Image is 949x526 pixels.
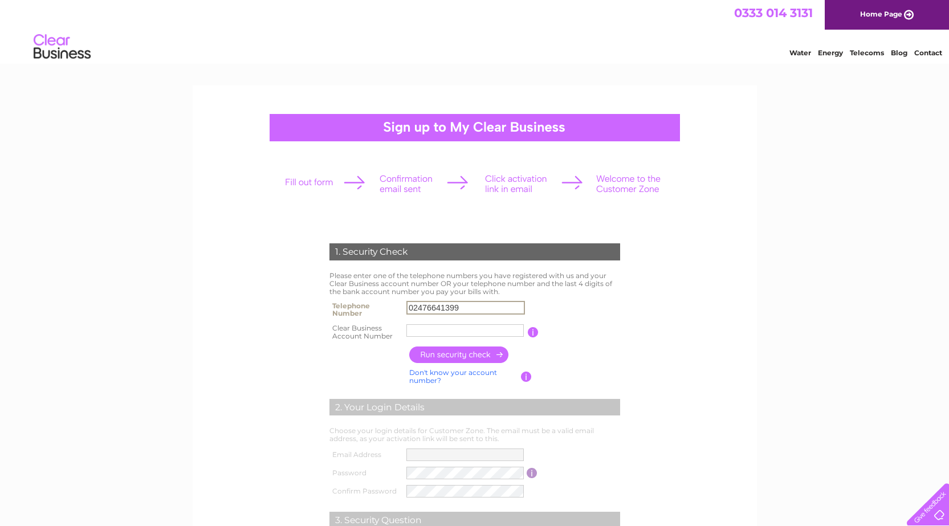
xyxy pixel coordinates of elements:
[327,269,623,298] td: Please enter one of the telephone numbers you have registered with us and your Clear Business acc...
[327,321,404,344] th: Clear Business Account Number
[891,48,907,57] a: Blog
[33,30,91,64] img: logo.png
[521,372,532,382] input: Information
[409,368,497,385] a: Don't know your account number?
[327,446,404,464] th: Email Address
[327,482,404,500] th: Confirm Password
[914,48,942,57] a: Contact
[327,298,404,321] th: Telephone Number
[528,327,539,337] input: Information
[206,6,744,55] div: Clear Business is a trading name of Verastar Limited (registered in [GEOGRAPHIC_DATA] No. 3667643...
[789,48,811,57] a: Water
[734,6,813,20] a: 0333 014 3131
[329,399,620,416] div: 2. Your Login Details
[850,48,884,57] a: Telecoms
[329,243,620,260] div: 1. Security Check
[327,464,404,482] th: Password
[327,424,623,446] td: Choose your login details for Customer Zone. The email must be a valid email address, as your act...
[527,468,537,478] input: Information
[818,48,843,57] a: Energy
